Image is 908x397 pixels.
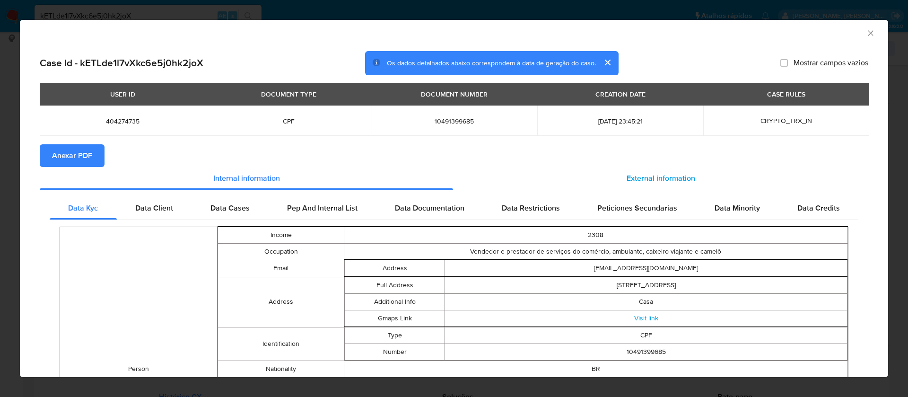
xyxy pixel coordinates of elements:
td: Vendedor e prestador de serviços do comércio, ambulante, caixeiro-viajante e camelô [344,243,847,260]
span: External information [627,173,695,184]
span: Anexar PDF [52,145,92,166]
td: 10491399685 [445,344,847,360]
td: Type [344,327,445,344]
span: [DATE] 23:45:21 [549,117,692,125]
span: Internal information [213,173,280,184]
td: Casa [445,293,847,310]
span: 10491399685 [383,117,526,125]
td: Number [344,344,445,360]
a: Visit link [634,313,658,323]
td: BR [344,361,847,377]
td: Address [218,277,344,327]
td: Address [344,260,445,276]
span: Data Kyc [68,203,98,213]
span: Peticiones Secundarias [597,203,677,213]
td: 2308 [344,227,847,243]
span: Data Client [135,203,173,213]
td: Full Address [344,277,445,293]
div: USER ID [105,86,141,102]
div: Detailed internal info [50,197,858,220]
span: 404274735 [51,117,194,125]
input: Mostrar campos vazios [780,59,788,67]
td: CPF [445,327,847,344]
button: Anexar PDF [40,144,105,167]
span: Data Documentation [395,203,464,213]
td: Email [218,260,344,277]
span: Data Minority [715,203,760,213]
td: Identification [218,327,344,361]
div: DOCUMENT NUMBER [415,86,493,102]
div: Detailed info [40,167,868,190]
span: Pep And Internal List [287,203,358,213]
span: Data Cases [210,203,250,213]
td: [EMAIL_ADDRESS][DOMAIN_NAME] [445,260,847,276]
span: Data Restrictions [502,203,560,213]
td: Additional Info [344,293,445,310]
td: [STREET_ADDRESS] [445,277,847,293]
div: DOCUMENT TYPE [255,86,322,102]
td: Income [218,227,344,243]
td: Occupation [218,243,344,260]
td: Nationality [218,361,344,377]
span: CRYPTO_TRX_IN [760,116,812,125]
div: closure-recommendation-modal [20,20,888,377]
button: Fechar a janela [866,28,874,37]
span: Data Credits [797,203,840,213]
div: CREATION DATE [590,86,651,102]
span: Mostrar campos vazios [794,58,868,68]
td: Gmaps Link [344,310,445,326]
span: Os dados detalhados abaixo correspondem à data de geração do caso. [387,58,596,68]
h2: Case Id - kETLde1l7vXkc6e5j0hk2joX [40,57,203,69]
div: CASE RULES [761,86,811,102]
span: CPF [217,117,360,125]
button: cerrar [596,51,619,74]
